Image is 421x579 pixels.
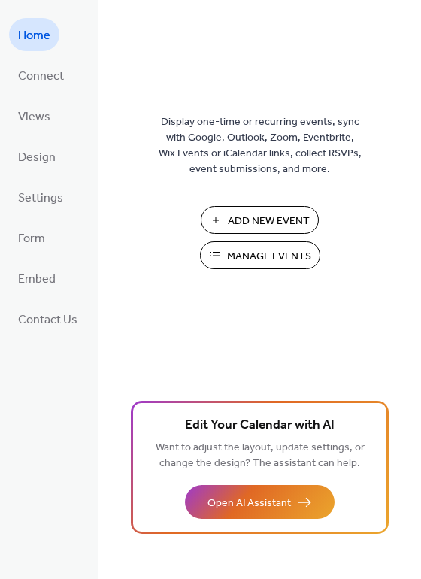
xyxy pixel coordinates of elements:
button: Open AI Assistant [185,485,335,519]
a: Design [9,140,65,173]
span: Manage Events [227,249,311,265]
a: Embed [9,262,65,295]
span: Form [18,227,45,251]
span: Home [18,24,50,48]
span: Views [18,105,50,129]
a: Home [9,18,59,51]
span: Open AI Assistant [207,496,291,511]
span: Embed [18,268,56,292]
span: Add New Event [228,214,310,229]
a: Connect [9,59,73,92]
button: Add New Event [201,206,319,234]
span: Edit Your Calendar with AI [185,415,335,436]
a: Views [9,99,59,132]
span: Connect [18,65,64,89]
span: Settings [18,186,63,211]
span: Want to adjust the layout, update settings, or change the design? The assistant can help. [156,438,365,474]
a: Contact Us [9,302,86,335]
a: Settings [9,180,72,214]
button: Manage Events [200,241,320,269]
span: Design [18,146,56,170]
span: Display one-time or recurring events, sync with Google, Outlook, Zoom, Eventbrite, Wix Events or ... [159,114,362,177]
span: Contact Us [18,308,77,332]
a: Form [9,221,54,254]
